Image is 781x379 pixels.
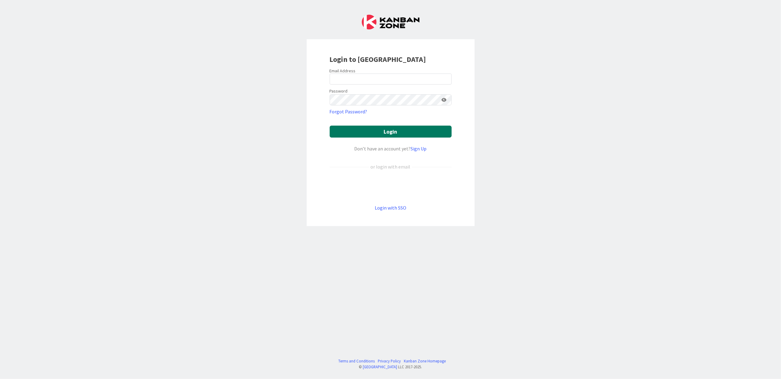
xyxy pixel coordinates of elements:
[330,145,452,152] div: Don’t have an account yet?
[330,68,356,74] label: Email Address
[363,364,397,369] a: [GEOGRAPHIC_DATA]
[404,358,446,364] a: Kanban Zone Homepage
[378,358,401,364] a: Privacy Policy
[338,358,375,364] a: Terms and Conditions
[330,55,426,64] b: Login to [GEOGRAPHIC_DATA]
[362,15,419,29] img: Kanban Zone
[330,88,348,94] label: Password
[375,205,406,211] a: Login with SSO
[411,146,427,152] a: Sign Up
[330,108,367,115] a: Forgot Password?
[335,364,446,370] div: © LLC 2017- 2025 .
[327,180,455,194] iframe: Sign in with Google Button
[330,126,452,138] button: Login
[369,163,412,170] div: or login with email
